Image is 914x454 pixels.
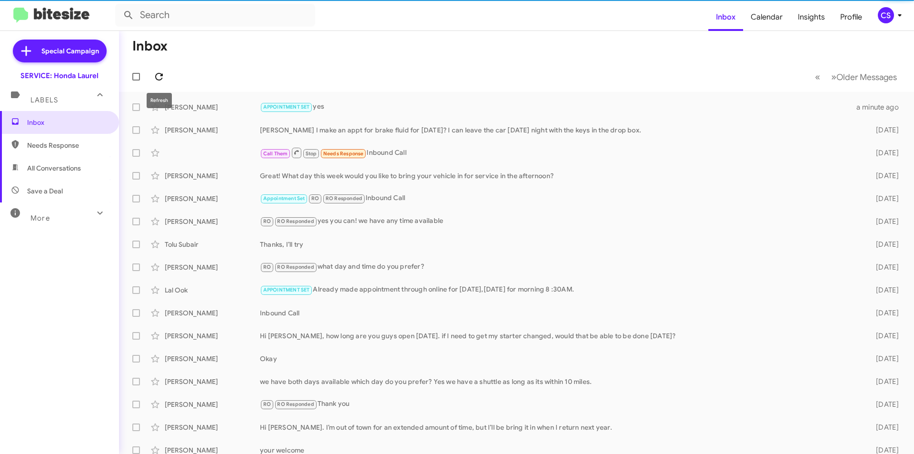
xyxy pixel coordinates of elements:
[27,141,108,150] span: Needs Response
[260,331,861,341] div: Hi [PERSON_NAME], how long are you guys open [DATE]. if I need to get my starter changed, would t...
[260,147,861,159] div: Inbound Call
[263,218,271,224] span: RO
[165,400,260,409] div: [PERSON_NAME]
[743,3,790,31] a: Calendar
[263,264,271,270] span: RO
[861,354,906,363] div: [DATE]
[30,96,58,104] span: Labels
[878,7,894,23] div: CS
[165,125,260,135] div: [PERSON_NAME]
[260,399,861,410] div: Thank you
[165,102,260,112] div: [PERSON_NAME]
[825,67,903,87] button: Next
[263,401,271,407] span: RO
[260,308,861,318] div: Inbound Call
[20,71,99,81] div: SERVICE: Honda Laurel
[260,240,861,249] div: Thanks, I’ll try
[165,217,260,226] div: [PERSON_NAME]
[277,264,314,270] span: RO Responded
[260,171,861,181] div: Great! What day this week would you like to bring your vehicle in for service in the afternoon?
[861,377,906,386] div: [DATE]
[809,67,826,87] button: Previous
[833,3,870,31] a: Profile
[260,193,861,204] div: Inbound Call
[147,93,172,108] div: Refresh
[165,171,260,181] div: [PERSON_NAME]
[260,354,861,363] div: Okay
[306,151,317,157] span: Stop
[861,194,906,203] div: [DATE]
[260,284,861,295] div: Already made appointment through online for [DATE],[DATE] for morning 8 :30AM.
[165,354,260,363] div: [PERSON_NAME]
[861,285,906,295] div: [DATE]
[260,216,861,227] div: yes you can! we have any time available
[323,151,364,157] span: Needs Response
[861,240,906,249] div: [DATE]
[708,3,743,31] a: Inbox
[861,125,906,135] div: [DATE]
[831,71,836,83] span: »
[870,7,904,23] button: CS
[27,118,108,127] span: Inbox
[27,163,81,173] span: All Conversations
[263,287,310,293] span: APPOINTMENT SET
[165,308,260,318] div: [PERSON_NAME]
[260,423,861,432] div: Hi [PERSON_NAME]. I’m out of town for an extended amount of time, but I’ll be bring it in when I ...
[30,214,50,222] span: More
[260,101,856,112] div: yes
[260,377,861,386] div: we have both days available which day do you prefer? Yes we have a shuttle as long as its within ...
[165,285,260,295] div: Lal Ook
[165,331,260,341] div: [PERSON_NAME]
[263,195,305,202] span: Appointment Set
[165,194,260,203] div: [PERSON_NAME]
[861,423,906,432] div: [DATE]
[165,262,260,272] div: [PERSON_NAME]
[861,217,906,226] div: [DATE]
[861,262,906,272] div: [DATE]
[326,195,362,202] span: RO Responded
[263,151,288,157] span: Call Them
[41,46,99,56] span: Special Campaign
[165,240,260,249] div: Tolu Subair
[132,39,168,54] h1: Inbox
[311,195,319,202] span: RO
[861,148,906,158] div: [DATE]
[27,186,63,196] span: Save a Deal
[861,400,906,409] div: [DATE]
[165,423,260,432] div: [PERSON_NAME]
[790,3,833,31] a: Insights
[810,67,903,87] nav: Page navigation example
[856,102,906,112] div: a minute ago
[13,40,107,62] a: Special Campaign
[815,71,820,83] span: «
[260,125,861,135] div: [PERSON_NAME] I make an appt for brake fluid for [DATE]? I can leave the car [DATE] night with th...
[861,308,906,318] div: [DATE]
[861,331,906,341] div: [DATE]
[861,171,906,181] div: [DATE]
[836,72,897,82] span: Older Messages
[277,218,314,224] span: RO Responded
[165,377,260,386] div: [PERSON_NAME]
[260,262,861,272] div: what day and time do you prefer?
[115,4,315,27] input: Search
[263,104,310,110] span: APPOINTMENT SET
[277,401,314,407] span: RO Responded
